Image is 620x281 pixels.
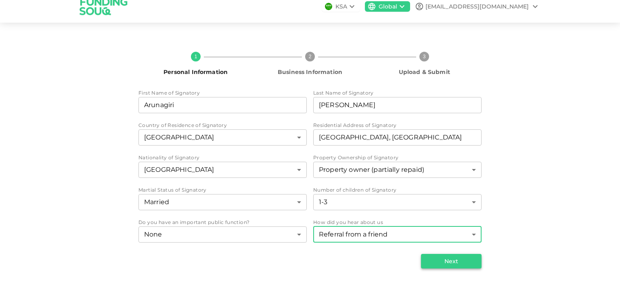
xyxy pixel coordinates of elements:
div: Nationality of Signatory [138,162,307,178]
div: Country of Residence of Signatory [138,129,307,146]
div: Number of children of Signatory [313,194,482,210]
div: importantPublicFunction [138,226,307,243]
text: 3 [423,54,426,59]
div: howHearAboutUs [313,226,482,243]
div: Martial Status of Signatory [138,194,307,210]
span: Property Ownership of Signatory [313,154,398,161]
input: firstName [138,97,307,113]
div: [EMAIL_ADDRESS][DOMAIN_NAME] [425,2,529,11]
span: Residential Address of Signatory [313,122,397,128]
button: Next [421,254,482,268]
span: First Name of Signatory [138,90,200,96]
input: lastName [313,97,482,113]
span: Do you have an important public function? [138,219,249,225]
img: flag-sa.b9a346574cdc8950dd34b50780441f57.svg [325,3,332,10]
span: Country of Residence of Signatory [138,122,227,128]
input: residentialAddress.addressLine [313,129,482,146]
div: Global [379,2,397,11]
text: 1 [194,54,197,59]
span: Nationality of Signatory [138,154,200,161]
span: Martial Status of Signatory [138,187,207,193]
span: Upload & Submit [399,68,450,76]
span: Last Name of Signatory [313,90,374,96]
span: Business Information [278,68,342,76]
span: Personal Information [163,68,228,76]
span: How did you hear about us [313,219,383,225]
text: 2 [309,54,312,59]
div: Property Ownership of Signatory [313,162,482,178]
div: KSA [335,2,347,11]
span: Number of children of Signatory [313,187,396,193]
